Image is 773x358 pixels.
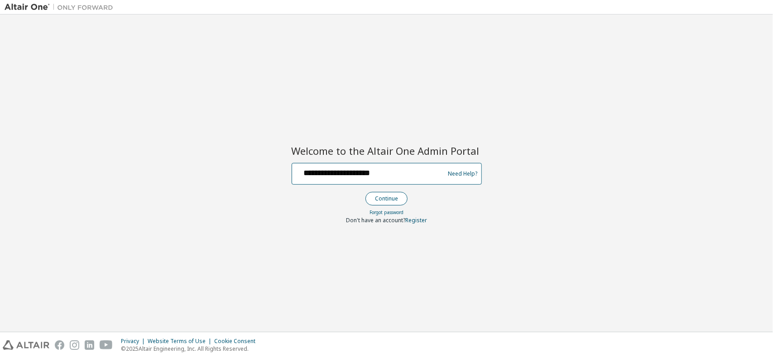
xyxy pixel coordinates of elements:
p: © 2025 Altair Engineering, Inc. All Rights Reserved. [121,345,261,353]
a: Register [405,216,427,224]
div: Cookie Consent [214,338,261,345]
div: Website Terms of Use [148,338,214,345]
img: instagram.svg [70,340,79,350]
div: Privacy [121,338,148,345]
a: Forgot password [370,209,403,215]
button: Continue [365,192,408,205]
img: facebook.svg [55,340,64,350]
img: linkedin.svg [85,340,94,350]
a: Need Help? [448,173,478,174]
img: altair_logo.svg [3,340,49,350]
img: youtube.svg [100,340,113,350]
h2: Welcome to the Altair One Admin Portal [292,144,482,157]
img: Altair One [5,3,118,12]
span: Don't have an account? [346,216,405,224]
